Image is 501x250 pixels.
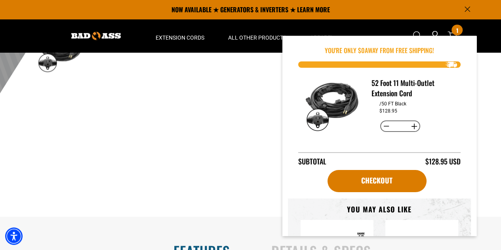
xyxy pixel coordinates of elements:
span: 1 [456,27,458,33]
a: Open this option [429,19,441,52]
span: Apparel [310,34,334,41]
a: cart [446,31,459,40]
span: Extension Cords [156,34,204,41]
div: Subtotal [298,156,326,167]
span: All Other Products [228,34,286,41]
div: Item added to your cart [282,36,476,236]
h3: 52 Foot 11 Multi-Outlet Extension Cord [371,78,454,98]
a: cart [328,170,427,192]
p: You're Only $ away from free shipping! [298,46,461,55]
summary: Apparel [298,19,346,52]
summary: All Other Products [216,19,298,52]
div: $128.95 USD [425,156,461,167]
span: 0 [361,46,365,55]
h3: You may also like [301,205,458,214]
dd: $128.95 [379,108,397,114]
summary: Extension Cords [144,19,216,52]
img: Bad Ass Extension Cords [71,32,121,40]
img: black [304,77,360,133]
summary: Search [411,29,424,42]
dd: /50 FT Black [379,101,406,107]
input: Quantity for 52 Foot 11 Multi-Outlet Extension Cord [392,120,408,133]
div: Accessibility Menu [5,227,23,245]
